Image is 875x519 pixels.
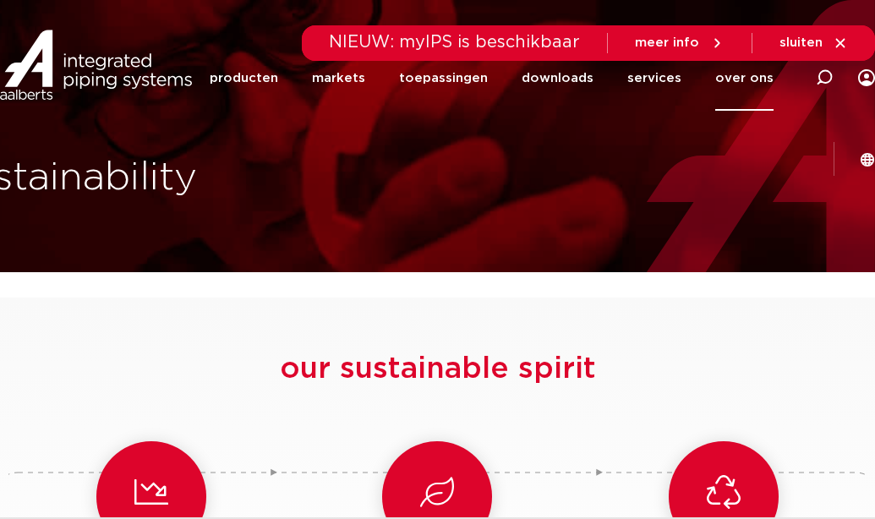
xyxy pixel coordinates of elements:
a: downloads [522,46,593,111]
span: sluiten [779,36,823,49]
div: my IPS [858,59,875,96]
span: NIEUW: myIPS is beschikbaar [329,34,580,51]
span: meer info [635,36,699,49]
a: meer info [635,36,725,51]
a: sluiten [779,36,848,51]
h3: our sustainable spirit [8,348,867,391]
nav: Menu [210,46,774,111]
a: producten [210,46,278,111]
a: markets [312,46,365,111]
a: toepassingen [399,46,488,111]
a: services [627,46,681,111]
a: over ons [715,46,774,111]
